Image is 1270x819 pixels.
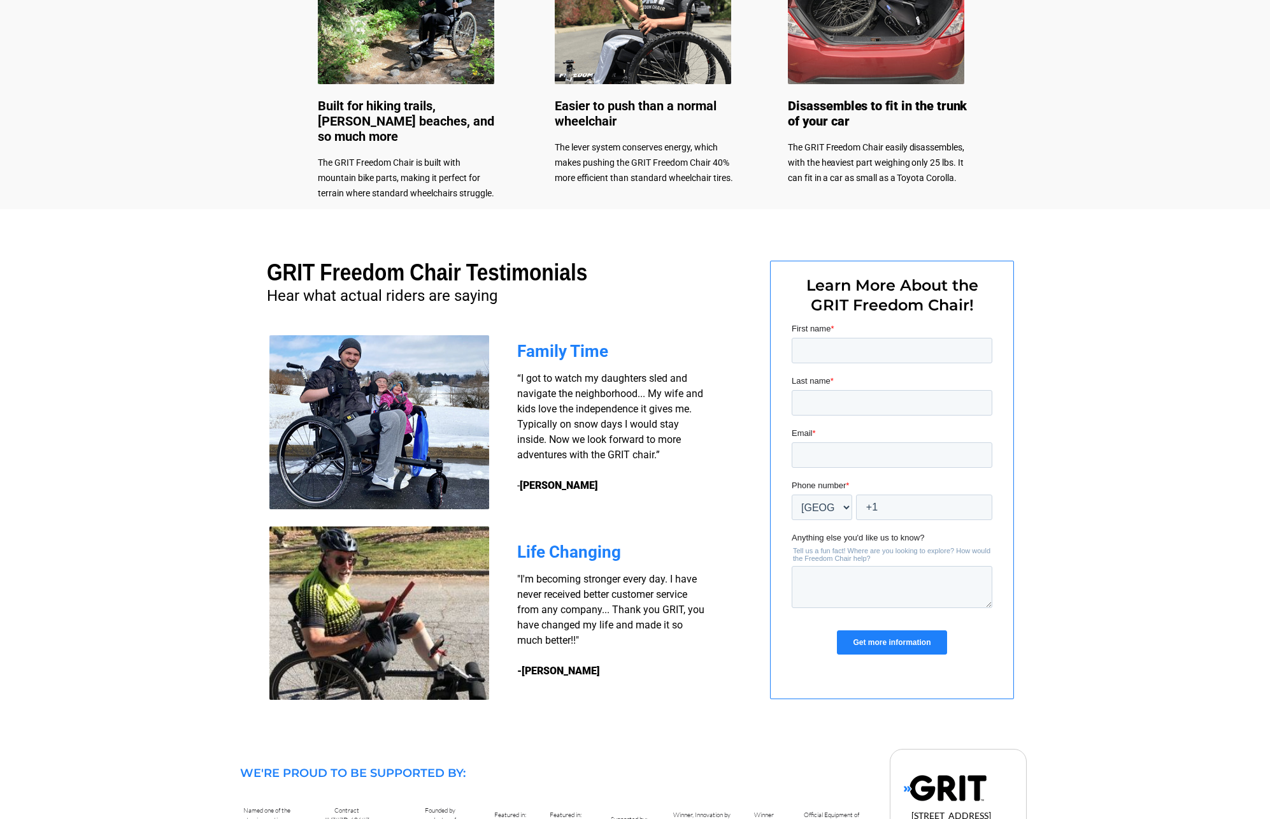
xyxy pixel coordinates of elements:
span: Family Time [517,342,608,361]
iframe: Form 0 [792,323,992,665]
span: "I'm becoming stronger every day. I have never received better customer service from any company.... [517,573,704,646]
span: The GRIT Freedom Chair easily disassembles, with the heaviest part weighing only 25 lbs. It can f... [788,142,964,183]
span: Hear what actual riders are saying [267,287,497,305]
span: Featured in: [550,811,581,819]
span: GRIT Freedom Chair Testimonials [267,259,587,286]
strong: [PERSON_NAME] [520,479,598,491]
span: Learn More About the GRIT Freedom Chair! [806,276,978,314]
span: Winner [754,811,774,819]
span: Built for hiking trails, [PERSON_NAME] beaches, and so much more [318,98,494,144]
span: “I got to watch my daughters sled and navigate the neighborhood... My wife and kids love the inde... [517,372,703,491]
span: Life Changing [517,542,621,562]
span: Disassembles to fit in the trunk of your car [788,98,967,129]
span: The lever system conserves energy, which makes pushing the GRIT Freedom Chair 40% more efficient ... [555,142,733,183]
span: The GRIT Freedom Chair is built with mountain bike parts, making it perfect for terrain where sta... [318,157,494,198]
span: Easier to push than a normal wheelchair [555,98,717,129]
span: Featured in: [494,811,526,819]
strong: -[PERSON_NAME] [517,665,600,677]
span: WE'RE PROUD TO BE SUPPORTED BY: [240,766,466,780]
